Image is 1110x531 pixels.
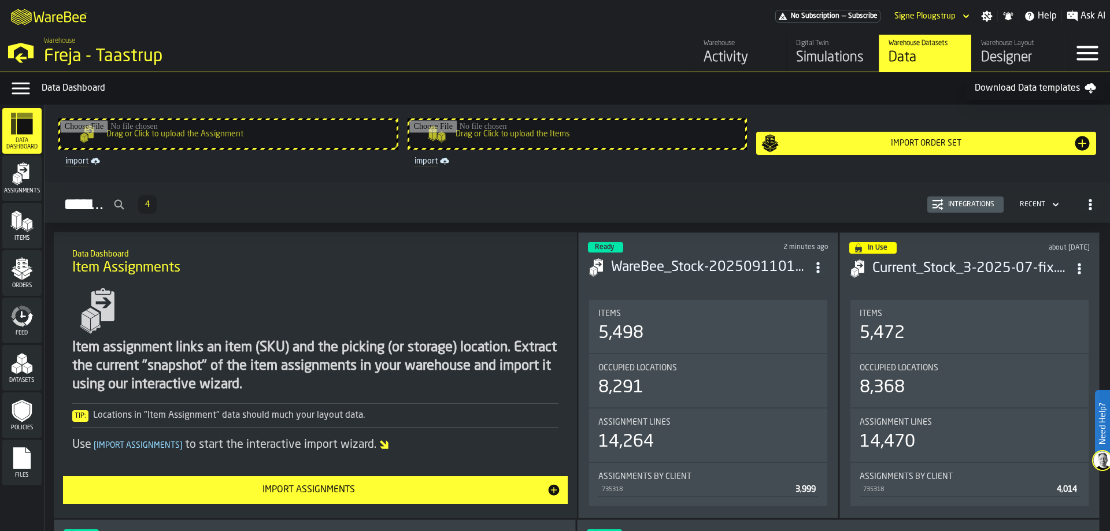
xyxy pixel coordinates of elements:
span: Tip: [72,410,88,422]
div: ItemListCard- [54,232,578,518]
li: menu Datasets [2,345,42,391]
div: Title [860,472,1079,481]
li: menu Policies [2,392,42,439]
h3: WareBee_Stock-202509110100.csv [611,258,808,277]
span: ] [180,441,183,450]
span: Datasets [2,377,42,384]
div: Updated: 9/11/2025, 8:30:00 AM Created: 9/11/2025, 8:29:55 AM [727,243,828,251]
label: button-toggle-Menu [1064,35,1110,72]
div: Use to start the interactive import wizard. [72,437,559,453]
div: Locations in "Item Assignment" data should much your layout data. [72,409,559,422]
div: Title [598,309,818,318]
div: 735318 [601,486,791,493]
div: Title [860,363,1079,373]
h2: button-Assignments [45,182,1110,223]
div: Warehouse Datasets [889,39,962,47]
li: menu Assignments [2,155,42,202]
span: Occupied Locations [860,363,938,373]
div: Menu Subscription [775,10,880,23]
label: button-toggle-Settings [976,10,997,22]
span: In Use [868,244,887,251]
div: Title [860,309,1079,318]
div: Current_Stock_3-2025-07-fix.csv [872,259,1069,278]
div: 5,472 [860,323,905,344]
div: Title [860,418,1079,427]
div: Title [598,418,818,427]
div: Activity [704,49,777,67]
a: link-to-/wh/i/36c4991f-68ef-4ca7-ab45-a2252c911eea/data [879,35,971,72]
span: Policies [2,425,42,431]
div: 8,291 [598,377,643,398]
span: Ready [595,244,614,251]
a: link-to-/wh/i/36c4991f-68ef-4ca7-ab45-a2252c911eea/import/items/ [410,154,745,168]
span: Feed [2,330,42,336]
button: button-Import Assignments [63,476,568,504]
a: link-to-/wh/i/36c4991f-68ef-4ca7-ab45-a2252c911eea/feed/ [694,35,786,72]
div: stat-Assignment lines [589,409,827,462]
span: Orders [2,283,42,289]
div: stat-Assignment lines [850,409,1089,462]
input: Drag or Click to upload the Items [409,120,746,148]
div: DropdownMenuValue-4 [1015,198,1061,211]
span: Ask AI [1081,9,1105,23]
div: StatList-item-735318 [598,481,818,497]
div: stat-Occupied Locations [589,354,827,407]
span: Assignments by Client [860,472,953,481]
span: Help [1038,9,1057,23]
span: Occupied Locations [598,363,677,373]
span: No Subscription [791,12,839,20]
button: button-Integrations [927,196,1004,213]
div: DropdownMenuValue-Signe Plougstrup [890,9,972,23]
div: Title [598,472,818,481]
span: 4 [145,200,150,209]
div: ItemListCard-DashboardItemContainer [578,232,838,518]
div: 735318 [862,486,1052,493]
div: status-3 2 [588,242,623,252]
span: — [842,12,846,20]
div: Warehouse [704,39,777,47]
li: menu Orders [2,250,42,296]
div: Designer [981,49,1054,67]
div: stat-Occupied Locations [850,354,1089,407]
div: Data [889,49,962,67]
span: Files [2,472,42,478]
label: Need Help? [1096,391,1109,456]
span: Items [2,235,42,242]
div: Integrations [943,200,999,209]
span: Warehouse [44,37,75,45]
span: Item Assignments [72,259,180,277]
section: card-AssignmentDashboardCard [588,298,828,508]
li: menu Items [2,203,42,249]
div: Warehouse Layout [981,39,1054,47]
span: Data Dashboard [2,138,42,150]
div: 14,470 [860,432,915,452]
div: title-Item Assignments [63,242,568,283]
h2: Sub Title [72,247,559,259]
div: ButtonLoadMore-Load More-Prev-First-Last [134,195,161,214]
div: ItemListCard-DashboardItemContainer [839,232,1100,518]
input: Drag or Click to upload the Assignment [60,120,397,148]
div: Import Assignments [70,483,547,497]
span: 3,999 [795,485,816,493]
span: 4,014 [1057,485,1077,493]
div: stat-Assignments by Client [850,463,1089,506]
div: DropdownMenuValue-Signe Plougstrup [894,12,956,21]
div: Freja - Taastrup [44,46,356,67]
span: Assignments by Client [598,472,691,481]
label: button-toggle-Data Menu [5,77,37,100]
div: Updated: 7/30/2025, 10:36:43 AM Created: 7/30/2025, 10:36:37 AM [994,244,1090,252]
a: link-to-/wh/i/36c4991f-68ef-4ca7-ab45-a2252c911eea/import/assignment/ [61,154,396,168]
div: Title [598,363,818,373]
span: Subscribe [848,12,878,20]
span: Assignment lines [598,418,671,427]
a: link-to-/wh/i/36c4991f-68ef-4ca7-ab45-a2252c911eea/simulations [786,35,879,72]
label: button-toggle-Help [1019,9,1061,23]
li: menu Data Dashboard [2,108,42,154]
a: Download Data templates [965,77,1105,100]
span: Assignments [2,188,42,194]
